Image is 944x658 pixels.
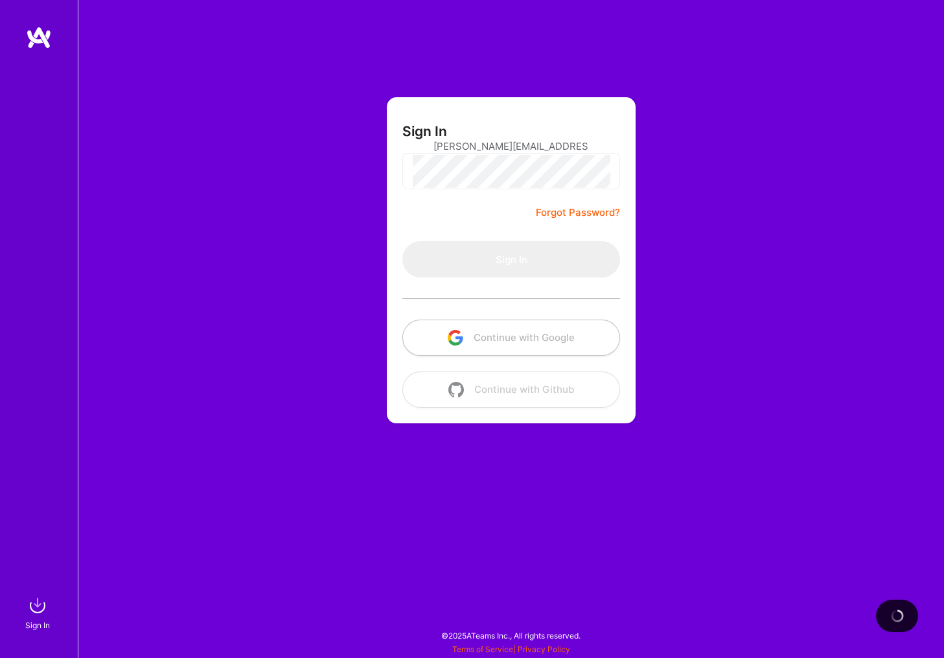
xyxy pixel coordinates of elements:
[402,123,447,139] h3: Sign In
[891,609,904,622] img: loading
[26,26,52,49] img: logo
[536,205,620,220] a: Forgot Password?
[518,644,570,654] a: Privacy Policy
[402,320,620,356] button: Continue with Google
[78,619,944,652] div: © 2025 ATeams Inc., All rights reserved.
[452,644,513,654] a: Terms of Service
[27,593,51,632] a: sign inSign In
[25,593,51,618] img: sign in
[448,330,463,346] img: icon
[402,371,620,408] button: Continue with Github
[452,644,570,654] span: |
[448,382,464,397] img: icon
[402,241,620,277] button: Sign In
[25,618,50,632] div: Sign In
[433,130,589,163] input: Email...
